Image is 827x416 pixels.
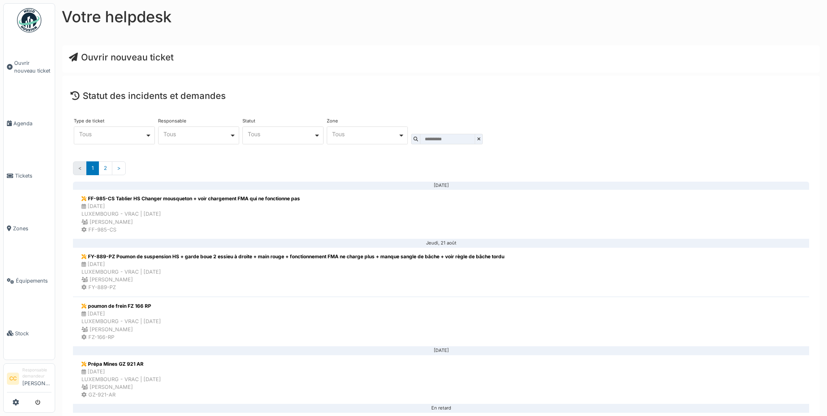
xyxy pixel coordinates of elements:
label: Type de ticket [74,119,105,123]
div: [DATE] LUXEMBOURG - VRAC | [DATE] [PERSON_NAME] [81,260,504,284]
div: Prépa Mines GZ 921 AR [81,360,161,368]
span: Zones [13,225,51,232]
div: FZ-166-RP [81,333,161,341]
a: Équipements [4,255,55,307]
div: Tous [248,132,314,136]
a: Prépa Mines GZ 921 AR [DATE]LUXEMBOURG - VRAC | [DATE] [PERSON_NAME] GZ-921-AR [73,355,809,405]
div: Tous [163,132,229,136]
label: Responsable [158,119,186,123]
div: GZ-921-AR [81,391,161,399]
a: Suivant [112,161,126,175]
div: [DATE] [79,350,803,351]
span: Équipements [16,277,51,285]
li: CC [7,373,19,385]
div: [DATE] [79,185,803,186]
span: Ouvrir nouveau ticket [14,59,51,75]
a: FF-985-CS Tablier HS Changer mousqueton + voir chargement FMA qui ne fonctionne pas [DATE]LUXEMBO... [73,189,809,239]
a: 2 [99,161,112,175]
div: [DATE] LUXEMBOURG - VRAC | [DATE] [PERSON_NAME] [81,368,161,391]
a: CC Responsable demandeur[PERSON_NAME] [7,367,51,392]
h4: Statut des incidents et demandes [71,90,812,101]
div: FY-889-PZ Poumon de suspension HS + garde boue 2 essieu à droite + main rouge + fonctionnement FM... [81,253,504,260]
nav: Pages [73,161,809,181]
a: Zones [4,202,55,255]
a: Tickets [4,150,55,202]
div: FF-985-CS [81,226,300,234]
span: Stock [15,330,51,337]
a: poumon de frein FZ 166 RP [DATE]LUXEMBOURG - VRAC | [DATE] [PERSON_NAME] FZ-166-RP [73,297,809,347]
a: Ouvrir nouveau ticket [69,52,174,62]
div: Tous [332,132,398,136]
li: [PERSON_NAME] [22,367,51,390]
img: Badge_color-CXgf-gQk.svg [17,8,41,32]
div: FY-889-PZ [81,283,504,291]
label: Statut [242,119,255,123]
span: Tickets [15,172,51,180]
a: FY-889-PZ Poumon de suspension HS + garde boue 2 essieu à droite + main rouge + fonctionnement FM... [73,247,809,297]
span: Agenda [13,120,51,127]
div: Tous [79,132,145,136]
a: Stock [4,307,55,359]
div: poumon de frein FZ 166 RP [81,302,161,310]
a: 1 [86,161,99,175]
label: Zone [327,119,338,123]
div: FF-985-CS Tablier HS Changer mousqueton + voir chargement FMA qui ne fonctionne pas [81,195,300,202]
a: Agenda [4,97,55,150]
div: [DATE] LUXEMBOURG - VRAC | [DATE] [PERSON_NAME] [81,310,161,333]
div: Responsable demandeur [22,367,51,380]
div: [DATE] LUXEMBOURG - VRAC | [DATE] [PERSON_NAME] [81,202,300,226]
a: Ouvrir nouveau ticket [4,37,55,97]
